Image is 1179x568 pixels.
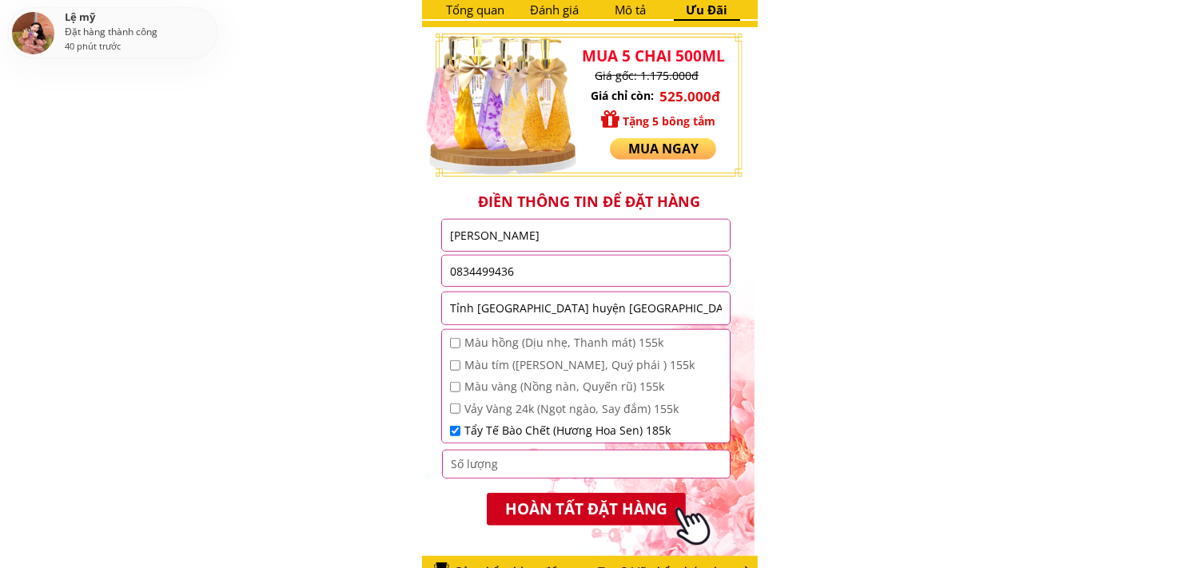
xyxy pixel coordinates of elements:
h3: Tặng 5 bông tắm [623,113,767,130]
input: Họ và Tên [446,220,726,251]
h3: Điền thông tin để đặt hàng [430,192,749,212]
span: Màu vàng (Nồng nàn, Quyến rũ) 155k [464,378,695,395]
h3: MUA 5 CHAI 500ML [582,44,741,68]
input: Địa chỉ cũ chưa sáp nhập [446,292,726,324]
input: Số điện thoại [446,256,726,286]
p: HOÀN TẤT ĐẶT HÀNG [487,493,686,526]
input: Số lượng [447,451,727,478]
span: Màu tím ([PERSON_NAME], Quý phái ) 155k [464,356,695,374]
p: Mua ngay [610,138,716,160]
h3: Giá chỉ còn: [591,87,663,105]
span: Vảy Vàng 24k (Ngọt ngào, Say đắm) 155k [464,400,695,418]
span: Màu hồng (Dịu nhẹ, Thanh mát) 155k [464,334,695,352]
span: Tẩy Tế Bào Chết (Hương Hoa Sen) 185k [464,422,695,439]
h3: 525.000đ [659,85,747,107]
h3: Giá gốc: 1.175.000đ [595,67,782,85]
